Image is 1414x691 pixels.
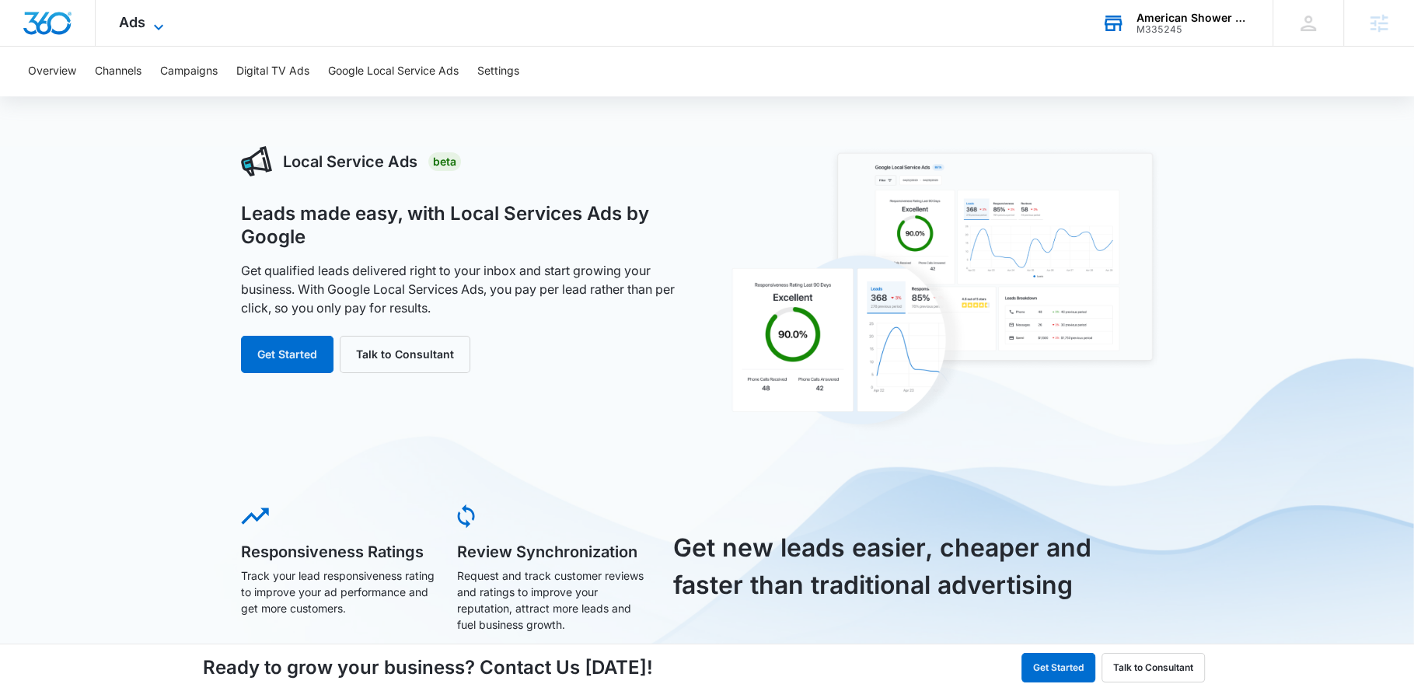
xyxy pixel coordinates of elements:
[203,654,653,682] h4: Ready to grow your business? Contact Us [DATE]!
[673,529,1110,604] h3: Get new leads easier, cheaper and faster than traditional advertising
[236,47,309,96] button: Digital TV Ads
[241,567,435,616] p: Track your lead responsiveness rating to improve your ad performance and get more customers.
[241,544,435,560] h5: Responsiveness Ratings
[340,336,470,373] button: Talk to Consultant
[241,202,690,249] h1: Leads made easy, with Local Services Ads by Google
[457,544,651,560] h5: Review Synchronization
[1102,653,1205,682] button: Talk to Consultant
[241,261,690,317] p: Get qualified leads delivered right to your inbox and start growing your business. With Google Lo...
[1136,24,1250,35] div: account id
[1136,12,1250,24] div: account name
[457,567,651,633] p: Request and track customer reviews and ratings to improve your reputation, attract more leads and...
[160,47,218,96] button: Campaigns
[119,14,145,30] span: Ads
[428,152,461,171] div: Beta
[28,47,76,96] button: Overview
[283,150,417,173] h3: Local Service Ads
[241,336,333,373] button: Get Started
[95,47,141,96] button: Channels
[328,47,459,96] button: Google Local Service Ads
[1021,653,1095,682] button: Get Started
[477,47,519,96] button: Settings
